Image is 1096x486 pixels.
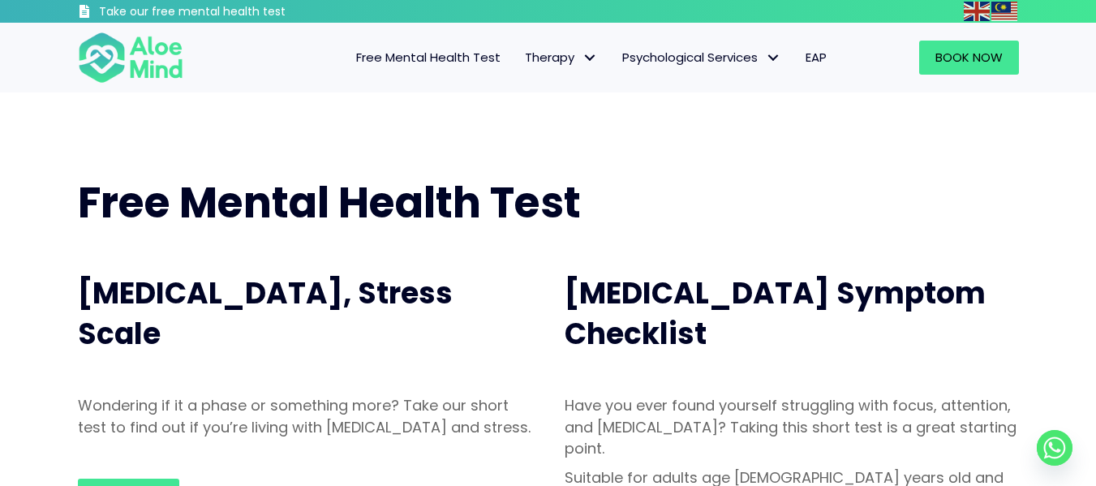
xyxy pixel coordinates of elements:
[1037,430,1072,466] a: Whatsapp
[935,49,1003,66] span: Book Now
[610,41,793,75] a: Psychological ServicesPsychological Services: submenu
[578,46,602,70] span: Therapy: submenu
[99,4,372,20] h3: Take our free mental health test
[793,41,839,75] a: EAP
[525,49,598,66] span: Therapy
[919,41,1019,75] a: Book Now
[78,273,453,355] span: [MEDICAL_DATA], Stress Scale
[565,395,1019,458] p: Have you ever found yourself struggling with focus, attention, and [MEDICAL_DATA]? Taking this sh...
[565,273,986,355] span: [MEDICAL_DATA] Symptom Checklist
[622,49,781,66] span: Psychological Services
[991,2,1019,20] a: Malay
[513,41,610,75] a: TherapyTherapy: submenu
[964,2,990,21] img: en
[356,49,501,66] span: Free Mental Health Test
[991,2,1017,21] img: ms
[806,49,827,66] span: EAP
[344,41,513,75] a: Free Mental Health Test
[78,4,372,23] a: Take our free mental health test
[78,173,581,232] span: Free Mental Health Test
[78,31,183,84] img: Aloe mind Logo
[78,395,532,437] p: Wondering if it a phase or something more? Take our short test to find out if you’re living with ...
[964,2,991,20] a: English
[762,46,785,70] span: Psychological Services: submenu
[204,41,839,75] nav: Menu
